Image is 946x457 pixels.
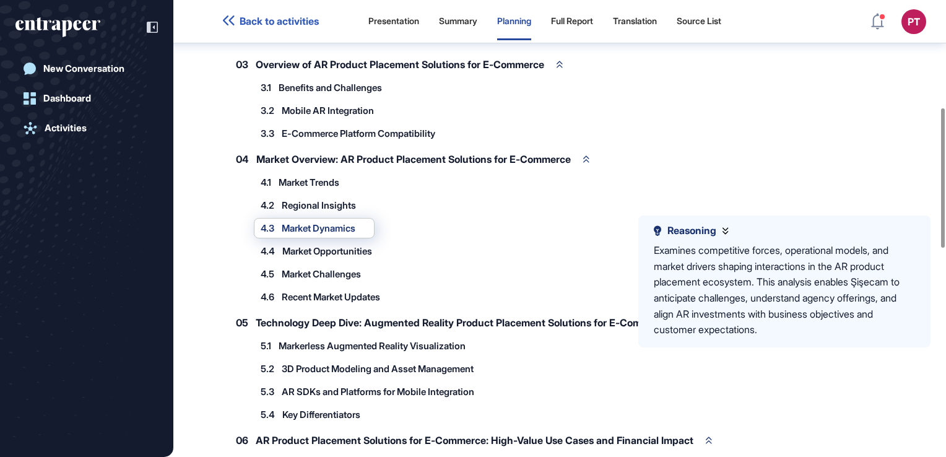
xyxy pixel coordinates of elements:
span: 3.1 [261,83,271,92]
span: 4.1 [261,178,271,187]
div: Planning [497,16,531,27]
span: 04 [236,154,249,164]
span: Overview of AR Product Placement Solutions for E-Commerce [256,59,544,69]
span: 06 [236,435,248,445]
span: Market Opportunities [282,246,372,256]
span: Mobile AR Integration [282,106,374,115]
span: 5.3 [261,387,274,396]
a: Dashboard [15,86,158,111]
span: 4.4 [261,246,275,256]
div: Dashboard [43,93,91,104]
span: 5.1 [261,341,271,350]
span: 4.6 [261,292,274,302]
div: Source List [677,16,721,27]
a: Activities [15,116,158,141]
span: Benefits and Challenges [279,83,382,92]
div: Full Report [551,16,593,27]
span: Recent Market Updates [282,292,380,302]
div: Summary [439,16,477,27]
span: Markerless Augmented Reality Visualization [279,341,466,350]
div: New Conversation [43,63,124,74]
span: Market Dynamics [282,224,355,233]
span: 3.2 [261,106,274,115]
span: Market Trends [279,178,339,187]
span: 5.2 [261,364,274,373]
span: 5.4 [261,410,275,419]
span: 3.3 [261,129,274,138]
span: 03 [236,59,248,69]
span: AR Product Placement Solutions for E-Commerce: High-Value Use Cases and Financial Impact [256,435,693,445]
span: Market Challenges [282,269,361,279]
span: 05 [236,318,248,328]
span: Technology Deep Dive: Augmented Reality Product Placement Solutions for E-Commerce [256,318,670,328]
span: 3D Product Modeling and Asset Management [282,364,474,373]
span: 4.5 [261,269,274,279]
span: 4.2 [261,201,274,210]
div: Activities [45,123,87,134]
div: entrapeer-logo [15,17,100,37]
div: Translation [613,16,657,27]
span: E-Commerce Platform Compatibility [282,129,435,138]
div: Examines competitive forces, operational models, and market drivers shaping interactions in the A... [654,243,915,338]
span: AR SDKs and Platforms for Mobile Integration [282,387,474,396]
span: 4.3 [261,224,274,233]
span: Regional Insights [282,201,356,210]
a: Back to activities [223,15,319,27]
a: New Conversation [15,56,158,81]
span: Reasoning [667,225,716,237]
button: PT [901,9,926,34]
span: Market Overview: AR Product Placement Solutions for E-Commerce [256,154,571,164]
span: Key Differentiators [282,410,360,419]
span: Back to activities [240,15,319,27]
div: Presentation [368,16,419,27]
